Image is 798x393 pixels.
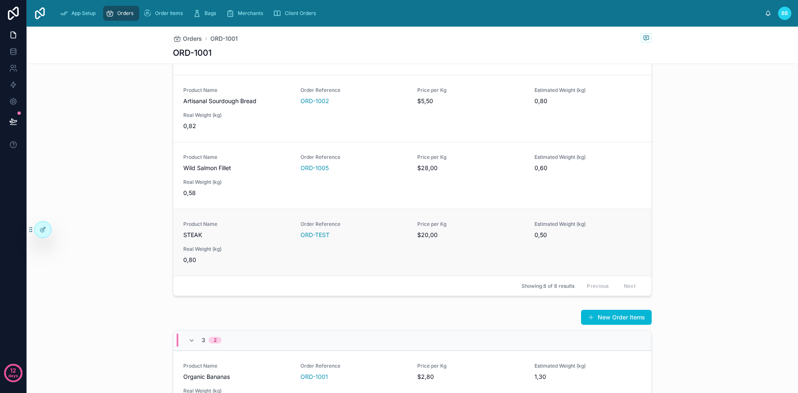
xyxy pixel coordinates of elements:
[300,373,328,381] a: ORD-1001
[183,87,291,94] span: Product Name
[271,6,322,21] a: Client Orders
[522,282,574,289] span: Showing 8 of 8 results
[534,221,642,227] span: Estimated Weight (kg)
[300,97,329,105] a: ORD-1002
[285,10,316,17] span: Client Orders
[534,363,642,369] span: Estimated Weight (kg)
[8,370,18,381] p: days
[417,221,525,227] span: Price per Kg
[173,142,651,209] a: Product NameWild Salmon FilletOrder ReferenceORD-1005Price per Kg$28,00Estimated Weight (kg)0,60R...
[57,6,101,21] a: App Setup
[204,10,216,17] span: Bags
[141,6,189,21] a: Order Items
[183,112,291,119] span: Real Weight (kg)
[183,363,291,369] span: Product Name
[300,363,408,369] span: Order Reference
[238,10,263,17] span: Merchants
[210,35,238,43] a: ORD-1001
[117,10,133,17] span: Orders
[183,154,291,161] span: Product Name
[417,231,525,239] span: $20,00
[534,97,642,105] span: 0,80
[183,231,291,239] span: STEAK
[202,336,205,344] span: 3
[183,221,291,227] span: Product Name
[581,310,652,325] button: New Order Items
[534,164,642,172] span: 0,60
[183,373,291,381] span: Organic Bananas
[71,10,96,17] span: App Setup
[53,4,765,22] div: scrollable content
[183,189,291,197] span: 0,58
[183,179,291,185] span: Real Weight (kg)
[183,256,291,264] span: 0,80
[173,47,212,59] h1: ORD-1001
[33,7,47,20] img: App logo
[417,154,525,161] span: Price per Kg
[300,221,408,227] span: Order Reference
[173,35,202,43] a: Orders
[300,231,330,239] a: ORD-TEST
[534,373,642,381] span: 1,30
[173,209,651,276] a: Product NameSTEAKOrder ReferenceORD-TESTPrice per Kg$20,00Estimated Weight (kg)0,50Real Weight (k...
[173,75,651,142] a: Product NameArtisanal Sourdough BreadOrder ReferenceORD-1002Price per Kg$5,50Estimated Weight (kg...
[534,231,642,239] span: 0,50
[224,6,269,21] a: Merchants
[417,164,525,172] span: $28,00
[183,97,291,105] span: Artisanal Sourdough Bread
[781,10,788,17] span: BB
[10,366,16,375] p: 12
[183,35,202,43] span: Orders
[300,87,408,94] span: Order Reference
[183,164,291,172] span: Wild Salmon Fillet
[417,363,525,369] span: Price per Kg
[417,373,525,381] span: $2,80
[103,6,139,21] a: Orders
[300,154,408,161] span: Order Reference
[183,122,291,130] span: 0,82
[190,6,222,21] a: Bags
[534,154,642,161] span: Estimated Weight (kg)
[300,164,329,172] a: ORD-1005
[155,10,183,17] span: Order Items
[417,97,525,105] span: $5,50
[214,337,217,344] div: 2
[417,87,525,94] span: Price per Kg
[534,87,642,94] span: Estimated Weight (kg)
[183,246,291,252] span: Real Weight (kg)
